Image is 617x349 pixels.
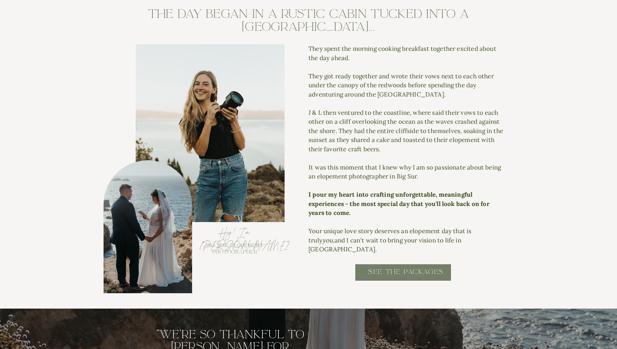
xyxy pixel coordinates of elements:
h3: big sur elopement photographer [185,242,285,257]
p: Hey! I'm [PERSON_NAME] [200,227,269,240]
p: They spent the morning cooking breakfast together excited about the day ahead. They got ready tog... [308,44,503,254]
h2: THE DAY BEGAN IN A RUSTIC CABIN TUCKED INTO A [GEOGRAPHIC_DATA]... [131,8,486,35]
a: SEE THE PACKAGES [334,267,478,284]
i: you, [322,236,335,244]
b: I pour my heart into crafting unforgettable, meaningful experiences - the most special day that y... [308,191,490,217]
